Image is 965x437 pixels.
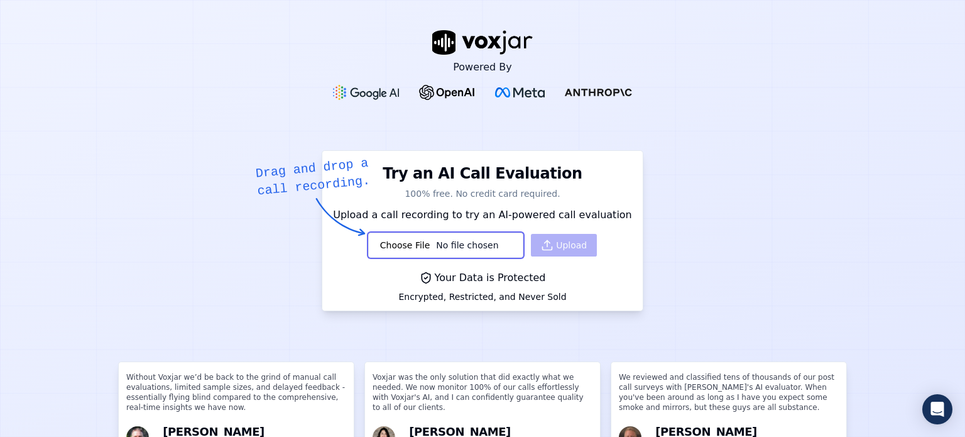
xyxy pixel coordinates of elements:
[398,290,566,303] div: Encrypted, Restricted, and Never Sold
[126,372,346,423] p: Without Voxjar we’d be back to the grind of manual call evaluations, limited sample sizes, and de...
[383,163,582,184] h1: Try an AI Call Evaluation
[398,270,566,285] div: Your Data is Protected
[432,30,533,55] img: voxjar logo
[330,187,635,200] p: 100% free. No credit card required.
[373,372,592,423] p: Voxjar was the only solution that did exactly what we needed. We now monitor 100% of our calls ef...
[368,233,523,258] input: Upload a call recording
[453,60,512,75] p: Powered By
[330,207,635,223] p: Upload a call recording to try an AI-powered call evaluation
[619,372,839,423] p: We reviewed and classified tens of thousands of our post call surveys with [PERSON_NAME]'s AI eva...
[333,85,400,100] img: Google gemini Logo
[922,394,952,424] div: Open Intercom Messenger
[495,87,545,97] img: Meta Logo
[419,85,475,100] img: OpenAI Logo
